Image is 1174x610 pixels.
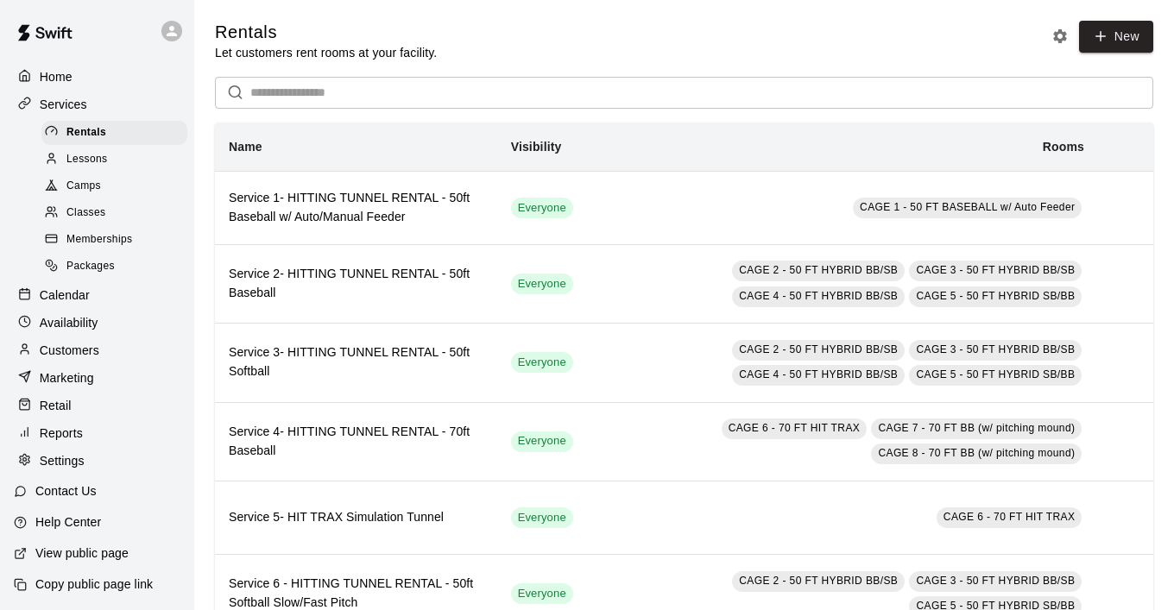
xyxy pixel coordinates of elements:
[40,424,83,442] p: Reports
[229,140,262,154] b: Name
[1043,140,1084,154] b: Rooms
[511,274,573,294] div: This service is visible to all of your customers
[739,575,898,587] span: CAGE 2 - 50 FT HYBRID BB/SB
[215,44,437,61] p: Let customers rent rooms at your facility.
[739,264,898,276] span: CAGE 2 - 50 FT HYBRID BB/SB
[511,140,562,154] b: Visibility
[14,310,180,336] a: Availability
[41,148,187,172] div: Lessons
[511,433,573,450] span: Everyone
[229,265,483,303] h6: Service 2- HITTING TUNNEL RENTAL - 50ft Baseball
[40,68,73,85] p: Home
[511,198,573,218] div: This service is visible to all of your customers
[229,343,483,381] h6: Service 3- HITTING TUNNEL RENTAL - 50ft Softball
[66,231,132,248] span: Memberships
[41,174,187,198] div: Camps
[66,178,101,195] span: Camps
[215,21,437,44] h5: Rentals
[41,146,194,173] a: Lessons
[1079,21,1153,53] a: New
[511,583,573,604] div: This service is visible to all of your customers
[41,119,194,146] a: Rentals
[66,124,106,141] span: Rentals
[40,452,85,469] p: Settings
[916,290,1075,302] span: CAGE 5 - 50 FT HYBRID SB/BB
[878,422,1075,434] span: CAGE 7 - 70 FT BB (w/ pitching mound)
[511,276,573,292] span: Everyone
[878,447,1075,459] span: CAGE 8 - 70 FT BB (w/ pitching mound)
[14,365,180,391] a: Marketing
[40,342,99,359] p: Customers
[40,314,98,331] p: Availability
[229,423,483,461] h6: Service 4- HITTING TUNNEL RENTAL - 70ft Baseball
[14,91,180,117] a: Services
[41,254,194,280] a: Packages
[40,369,94,387] p: Marketing
[14,282,180,308] a: Calendar
[511,510,573,526] span: Everyone
[66,151,108,168] span: Lessons
[41,228,187,252] div: Memberships
[35,482,97,500] p: Contact Us
[41,201,187,225] div: Classes
[511,352,573,373] div: This service is visible to all of your customers
[511,200,573,217] span: Everyone
[739,290,898,302] span: CAGE 4 - 50 FT HYBRID BB/SB
[40,96,87,113] p: Services
[916,343,1075,355] span: CAGE 3 - 50 FT HYBRID BB/SB
[1047,23,1073,49] button: Rental settings
[35,513,101,531] p: Help Center
[41,227,194,254] a: Memberships
[35,544,129,562] p: View public page
[229,508,483,527] h6: Service 5- HIT TRAX Simulation Tunnel
[739,368,898,380] span: CAGE 4 - 50 FT HYBRID BB/SB
[944,511,1076,523] span: CAGE 6 - 70 FT HIT TRAX
[729,422,861,434] span: CAGE 6 - 70 FT HIT TRAX
[916,368,1075,380] span: CAGE 5 - 50 FT HYBRID SB/BB
[14,393,180,418] a: Retail
[916,575,1075,587] span: CAGE 3 - 50 FT HYBRID BB/SB
[511,507,573,528] div: This service is visible to all of your customers
[229,189,483,227] h6: Service 1- HITTING TUNNEL RENTAL - 50ft Baseball w/ Auto/Manual Feeder
[860,201,1075,213] span: CAGE 1 - 50 FT BASEBALL w/ Auto Feeder
[41,173,194,200] a: Camps
[40,397,72,414] p: Retail
[739,343,898,355] span: CAGE 2 - 50 FT HYBRID BB/SB
[14,448,180,474] a: Settings
[41,200,194,227] a: Classes
[14,64,180,90] a: Home
[511,431,573,452] div: This service is visible to all of your customers
[511,586,573,602] span: Everyone
[511,355,573,371] span: Everyone
[14,337,180,363] a: Customers
[40,286,90,304] p: Calendar
[41,255,187,279] div: Packages
[916,264,1075,276] span: CAGE 3 - 50 FT HYBRID BB/SB
[41,121,187,145] div: Rentals
[14,420,180,446] a: Reports
[66,258,115,275] span: Packages
[35,575,153,593] p: Copy public page link
[66,204,105,222] span: Classes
